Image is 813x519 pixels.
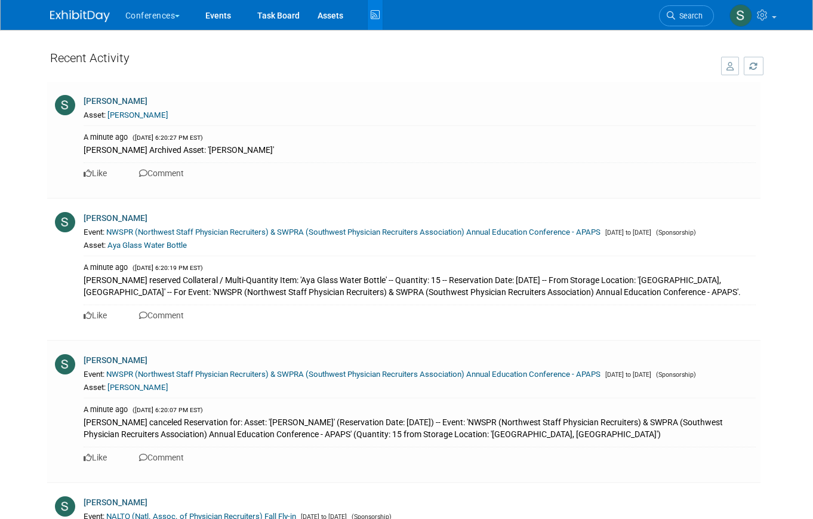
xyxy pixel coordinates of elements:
a: Like [84,453,107,462]
a: Comment [139,311,184,320]
img: S.jpg [55,212,75,232]
div: [PERSON_NAME] reserved Collateral / Multi-Quantity Item: 'Aya Glass Water Bottle' -- Quantity: 15... [84,273,755,298]
span: A minute ago [84,263,128,272]
span: Event: [84,228,104,237]
div: [PERSON_NAME] Archived Asset: '[PERSON_NAME]' [84,143,755,156]
a: Comment [139,453,184,462]
a: [PERSON_NAME] [84,213,147,223]
a: Comment [139,168,184,178]
span: ([DATE] 6:20:07 PM EST) [130,406,203,414]
a: NWSPR (Northwest Staff Physician Recruiters) & SWPRA (Southwest Physician Recruiters Association)... [106,228,600,237]
img: S.jpg [55,496,75,517]
a: Like [84,168,107,178]
span: [DATE] to [DATE] [602,371,651,379]
a: [PERSON_NAME] [84,96,147,106]
span: ([DATE] 6:20:27 PM EST) [130,134,203,142]
img: Sophie Buffo [729,4,752,27]
a: Search [659,5,714,26]
span: Asset: [84,241,106,250]
span: Asset: [84,383,106,392]
a: [PERSON_NAME] [84,497,147,507]
span: A minute ago [84,133,128,142]
a: Like [84,311,107,320]
span: Event: [84,370,104,379]
div: Recent Activity [50,45,709,76]
span: ([DATE] 6:20:19 PM EST) [130,264,203,272]
a: [PERSON_NAME] [107,383,168,392]
a: [PERSON_NAME] [107,110,168,119]
a: NWSPR (Northwest Staff Physician Recruiters) & SWPRA (Southwest Physician Recruiters Association)... [106,370,600,379]
span: (Sponsorship) [653,229,696,237]
a: Aya Glass Water Bottle [107,241,187,250]
img: ExhibitDay [50,10,110,22]
span: A minute ago [84,405,128,414]
img: S.jpg [55,354,75,374]
img: S.jpg [55,95,75,115]
span: [DATE] to [DATE] [602,229,651,237]
a: [PERSON_NAME] [84,355,147,365]
div: [PERSON_NAME] canceled Reservation for: Asset: '[PERSON_NAME]' (Reservation Date: [DATE]) -- Even... [84,415,755,440]
span: (Sponsorship) [653,371,696,379]
span: Asset: [84,110,106,119]
span: Search [675,11,703,20]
